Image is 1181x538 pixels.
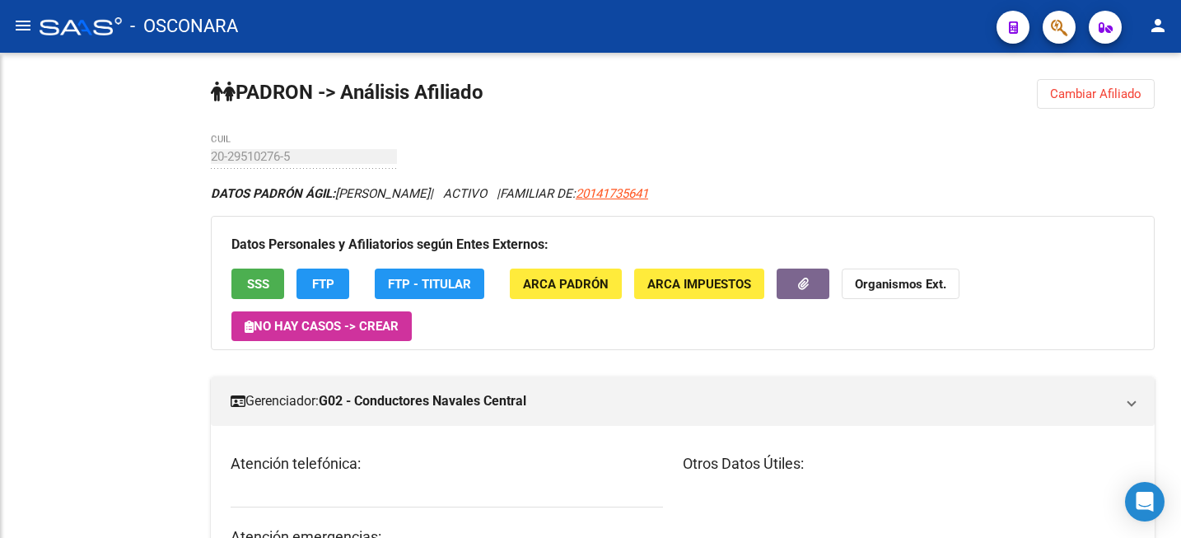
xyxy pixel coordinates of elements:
[647,277,751,292] span: ARCA Impuestos
[1037,79,1155,109] button: Cambiar Afiliado
[388,277,471,292] span: FTP - Titular
[312,277,334,292] span: FTP
[1125,482,1165,522] div: Open Intercom Messenger
[231,311,412,341] button: No hay casos -> Crear
[211,186,335,201] strong: DATOS PADRÓN ÁGIL:
[1050,87,1141,101] span: Cambiar Afiliado
[683,452,1135,475] h3: Otros Datos Útiles:
[211,377,1155,426] mat-expansion-panel-header: Gerenciador:G02 - Conductores Navales Central
[211,186,648,201] i: | ACTIVO |
[231,392,1115,410] mat-panel-title: Gerenciador:
[245,319,399,334] span: No hay casos -> Crear
[500,186,648,201] span: FAMILIAR DE:
[523,277,609,292] span: ARCA Padrón
[576,186,648,201] span: 20141735641
[855,277,946,292] strong: Organismos Ext.
[296,269,349,299] button: FTP
[634,269,764,299] button: ARCA Impuestos
[211,81,483,104] strong: PADRON -> Análisis Afiliado
[13,16,33,35] mat-icon: menu
[231,452,663,475] h3: Atención telefónica:
[319,392,526,410] strong: G02 - Conductores Navales Central
[231,233,1134,256] h3: Datos Personales y Afiliatorios según Entes Externos:
[1148,16,1168,35] mat-icon: person
[130,8,238,44] span: - OSCONARA
[375,269,484,299] button: FTP - Titular
[510,269,622,299] button: ARCA Padrón
[842,269,959,299] button: Organismos Ext.
[211,186,430,201] span: [PERSON_NAME]
[231,269,284,299] button: SSS
[247,277,269,292] span: SSS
